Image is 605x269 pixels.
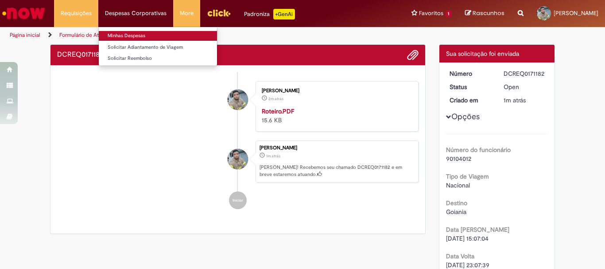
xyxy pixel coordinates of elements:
[465,9,504,18] a: Rascunhos
[504,82,545,91] div: Open
[57,72,419,218] ul: Histórico de tíquete
[504,69,545,78] div: DCREQ0171182
[228,149,248,169] div: Matheus Lima De Azevedo
[446,50,519,58] span: Sua solicitação foi enviada
[207,6,231,19] img: click_logo_yellow_360x200.png
[446,208,466,216] span: Goiania
[446,146,511,154] b: Número do funcionário
[446,234,489,242] span: [DATE] 15:07:04
[446,252,474,260] b: Data Volta
[61,9,92,18] span: Requisições
[266,153,280,159] time: 01/10/2025 09:16:48
[57,51,104,59] h2: DCREQ0171182 Histórico de tíquete
[7,27,397,43] ul: Trilhas de página
[262,88,409,94] div: [PERSON_NAME]
[228,90,248,110] div: Matheus Lima De Azevedo
[57,140,419,183] li: Matheus Lima De Azevedo
[10,31,40,39] a: Página inicial
[99,54,217,63] a: Solicitar Reembolso
[260,164,414,178] p: [PERSON_NAME]! Recebemos seu chamado DCREQ0171182 e em breve estaremos atuando.
[443,96,497,105] dt: Criado em
[445,10,452,18] span: 1
[473,9,504,17] span: Rascunhos
[59,31,125,39] a: Formulário de Atendimento
[180,9,194,18] span: More
[504,96,545,105] div: 01/10/2025 09:16:48
[98,27,217,66] ul: Despesas Corporativas
[443,82,497,91] dt: Status
[262,107,409,125] div: 15.6 KB
[443,69,497,78] dt: Número
[266,153,280,159] span: 1m atrás
[446,181,470,189] span: Nacional
[268,96,283,101] span: 2m atrás
[262,107,294,115] a: Roteiro.PDF
[273,9,295,19] p: +GenAi
[446,155,471,163] span: 90104012
[419,9,443,18] span: Favoritos
[446,261,489,269] span: [DATE] 23:07:39
[407,49,419,61] button: Adicionar anexos
[105,9,167,18] span: Despesas Corporativas
[99,31,217,41] a: Minhas Despesas
[446,199,467,207] b: Destino
[554,9,598,17] span: [PERSON_NAME]
[446,226,509,234] b: Data [PERSON_NAME]
[1,4,47,22] img: ServiceNow
[99,43,217,52] a: Solicitar Adiantamento de Viagem
[504,96,526,104] span: 1m atrás
[244,9,295,19] div: Padroniza
[446,172,489,180] b: Tipo de Viagem
[260,145,414,151] div: [PERSON_NAME]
